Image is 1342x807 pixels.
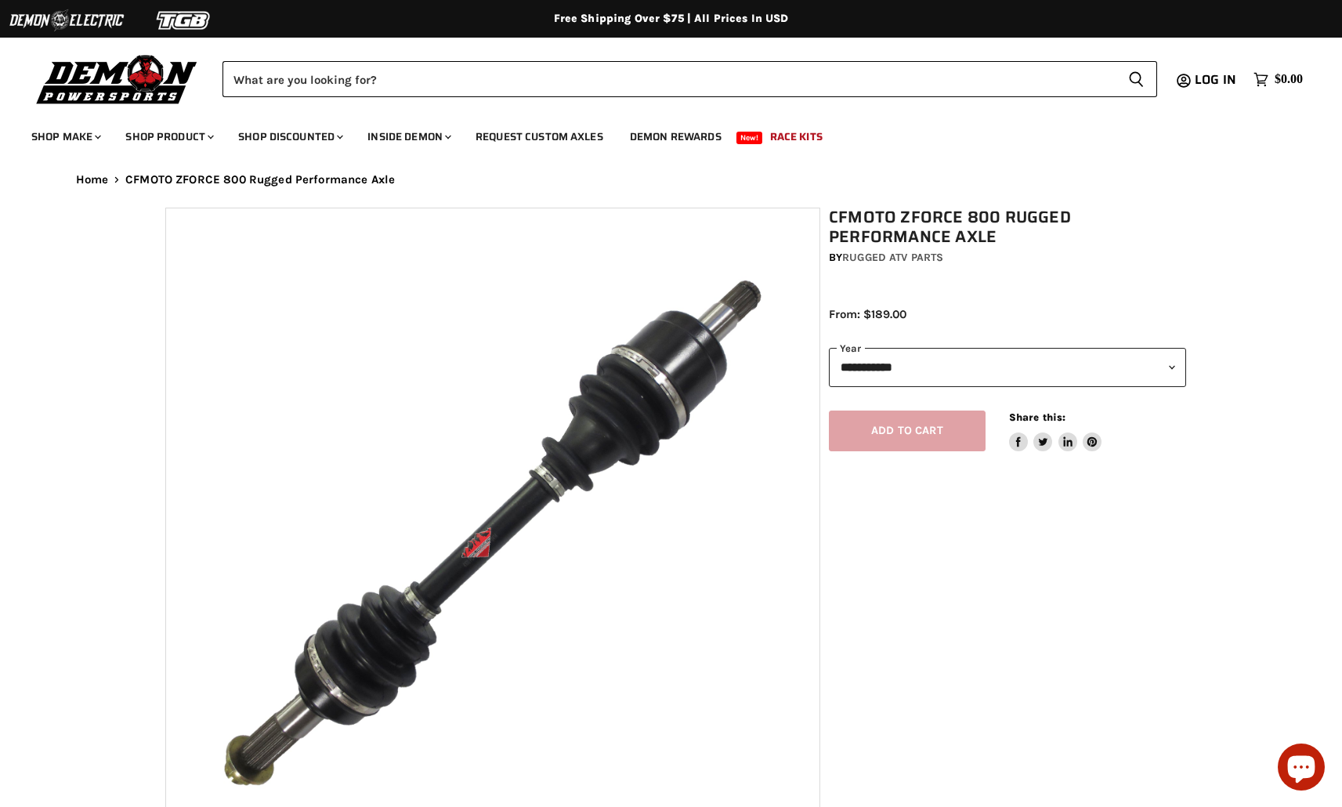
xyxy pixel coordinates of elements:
[226,121,353,153] a: Shop Discounted
[736,132,763,144] span: New!
[222,61,1157,97] form: Product
[20,121,110,153] a: Shop Make
[829,208,1186,247] h1: CFMOTO ZFORCE 800 Rugged Performance Axle
[1275,72,1303,87] span: $0.00
[20,114,1299,153] ul: Main menu
[114,121,223,153] a: Shop Product
[1188,73,1246,87] a: Log in
[31,51,203,107] img: Demon Powersports
[76,173,109,186] a: Home
[618,121,733,153] a: Demon Rewards
[1195,70,1236,89] span: Log in
[45,173,1298,186] nav: Breadcrumbs
[1273,744,1329,794] inbox-online-store-chat: Shopify online store chat
[758,121,834,153] a: Race Kits
[1009,411,1065,423] span: Share this:
[829,249,1186,266] div: by
[45,12,1298,26] div: Free Shipping Over $75 | All Prices In USD
[125,173,395,186] span: CFMOTO ZFORCE 800 Rugged Performance Axle
[1116,61,1157,97] button: Search
[222,61,1116,97] input: Search
[1246,68,1311,91] a: $0.00
[125,5,243,35] img: TGB Logo 2
[8,5,125,35] img: Demon Electric Logo 2
[829,348,1186,386] select: year
[356,121,461,153] a: Inside Demon
[1009,411,1102,452] aside: Share this:
[464,121,615,153] a: Request Custom Axles
[829,307,906,321] span: From: $189.00
[842,251,943,264] a: Rugged ATV Parts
